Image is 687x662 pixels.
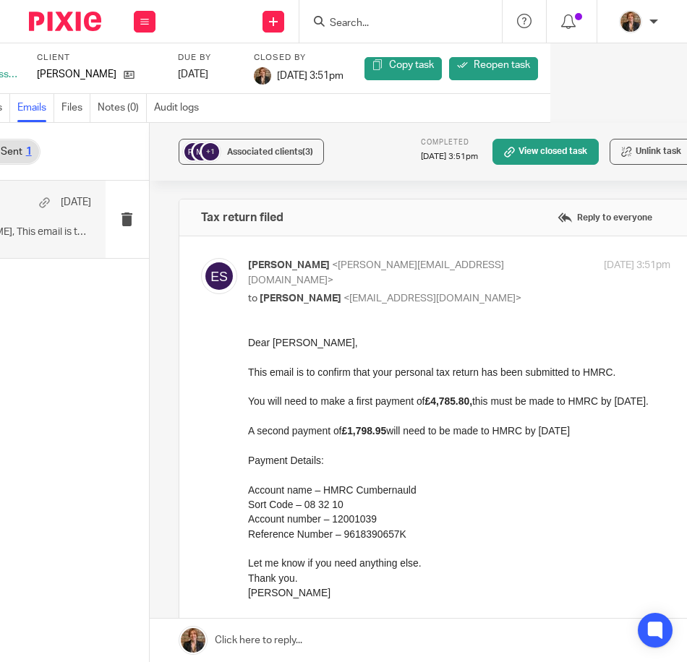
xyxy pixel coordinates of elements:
label: Due by [178,52,236,64]
span: Reopen task [474,60,530,70]
span: Copy task [389,60,434,70]
label: Closed by [254,52,343,64]
strong: £4,785.80, [176,60,224,72]
a: Notes (0) [98,94,147,122]
span: (3) [302,147,313,156]
a: Audit logs [154,94,206,122]
span: to [248,293,257,304]
p: [DATE] 3:51pm [421,151,478,163]
a: Emails [17,94,54,122]
input: Search [328,17,458,30]
h4: Tax return filed [201,210,283,225]
img: WhatsApp%20Image%202025-04-23%20at%2010.20.30_16e186ec.jpg [619,10,642,33]
a: Files [61,94,90,122]
strong: £1,798.95 [93,90,138,101]
img: svg%3E [191,141,213,163]
p: [PERSON_NAME] [37,67,116,82]
button: +1 Associated clients(3) [179,139,324,165]
div: [DATE] [178,67,236,82]
p: [DATE] [61,195,91,210]
label: Reply to everyone [554,207,656,228]
img: WhatsApp%20Image%202025-04-23%20at%2010.20.30_16e186ec.jpg [254,67,271,85]
a: Copy task [364,57,442,80]
span: [PERSON_NAME] [260,293,341,304]
a: View closed task [492,139,599,165]
span: <[EMAIL_ADDRESS][DOMAIN_NAME]> [343,293,521,304]
span: [PERSON_NAME] [248,260,330,270]
span: Completed [421,139,469,146]
img: svg%3E [182,141,204,163]
div: +1 [202,143,219,160]
p: [DATE] 3:51pm [604,258,670,273]
img: svg%3E [201,258,237,294]
div: 1 [26,147,32,157]
label: Client [37,52,163,64]
span: [DATE] 3:51pm [277,71,343,81]
img: Pixie [29,12,101,31]
a: Reopen task [449,57,538,80]
span: Associated clients [227,147,313,156]
span: <[PERSON_NAME][EMAIL_ADDRESS][DOMAIN_NAME]> [248,260,504,285]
